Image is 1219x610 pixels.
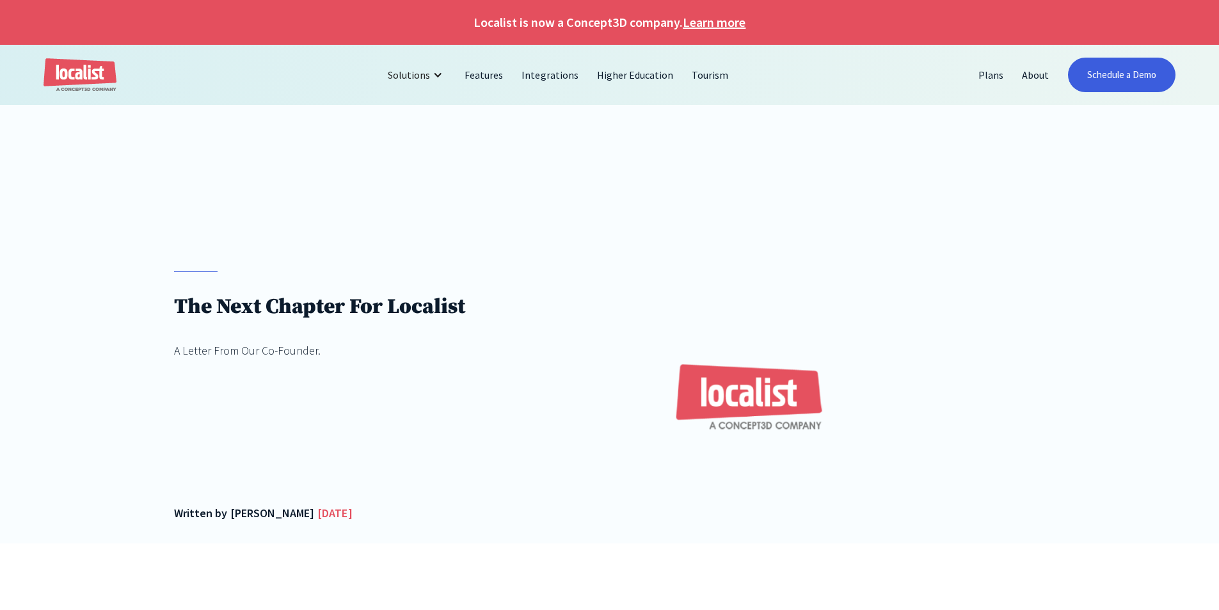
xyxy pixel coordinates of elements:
[378,60,456,90] div: Solutions
[388,67,430,83] div: Solutions
[1068,58,1175,92] a: Schedule a Demo
[1013,60,1058,90] a: About
[174,342,465,359] div: A Letter From Our Co-Founder.
[969,60,1013,90] a: Plans
[588,60,683,90] a: Higher Education
[683,60,738,90] a: Tourism
[174,504,227,522] div: Written by
[683,13,745,32] a: Learn more
[456,60,513,90] a: Features
[174,294,465,320] h1: The Next Chapter For Localist
[317,504,352,522] div: [DATE]
[513,60,587,90] a: Integrations
[230,504,314,522] div: [PERSON_NAME]
[44,58,116,92] a: home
